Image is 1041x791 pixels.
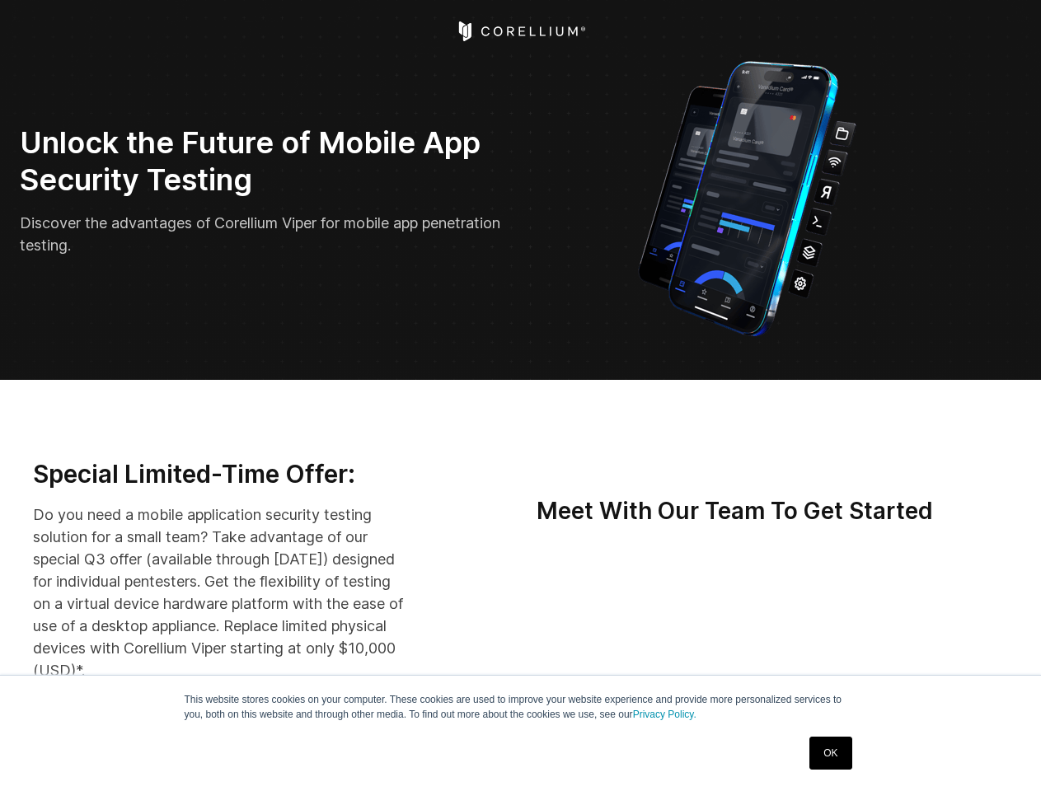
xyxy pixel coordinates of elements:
[455,21,586,41] a: Corellium Home
[537,497,933,525] strong: Meet With Our Team To Get Started
[809,737,851,770] a: OK
[20,214,500,254] span: Discover the advantages of Corellium Viper for mobile app penetration testing.
[185,692,857,722] p: This website stores cookies on your computer. These cookies are used to improve your website expe...
[33,459,407,490] h3: Special Limited-Time Offer:
[20,124,509,199] h2: Unlock the Future of Mobile App Security Testing
[623,53,871,340] img: Corellium_VIPER_Hero_1_1x
[633,709,696,720] a: Privacy Policy.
